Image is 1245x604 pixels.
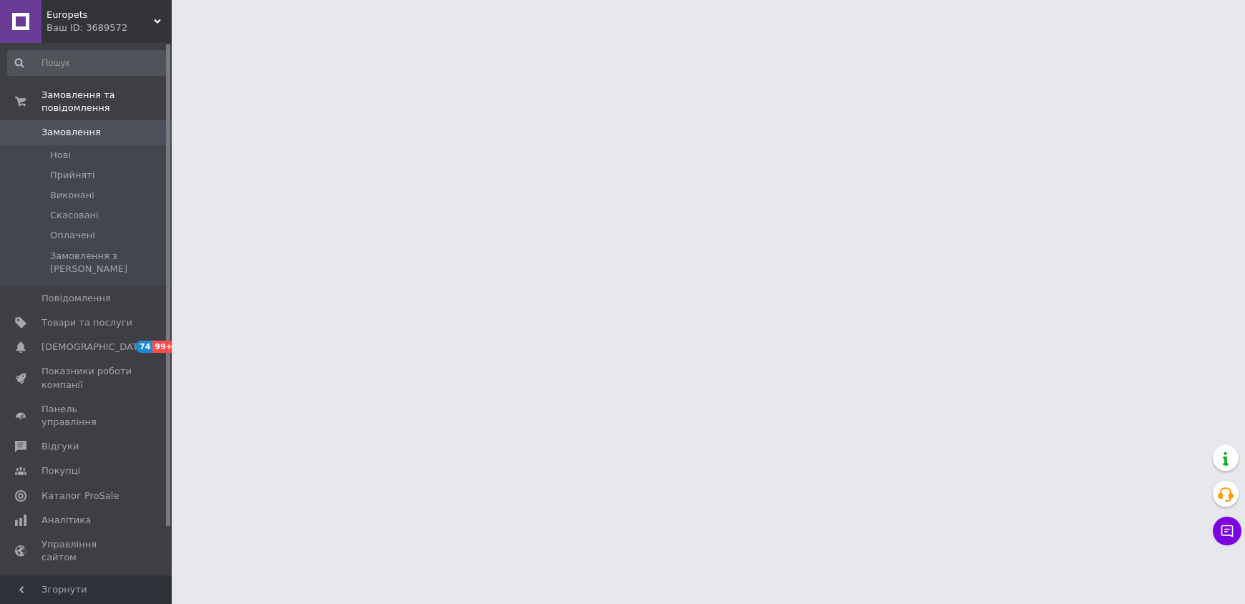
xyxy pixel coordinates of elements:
span: Оплачені [50,229,95,242]
span: Управління сайтом [41,538,132,564]
span: Товари та послуги [41,316,132,329]
input: Пошук [7,50,168,76]
span: Замовлення [41,126,101,139]
span: Europets [47,9,154,21]
span: Виконані [50,189,94,202]
span: Каталог ProSale [41,489,119,502]
span: Нові [50,149,71,162]
span: Замовлення з [PERSON_NAME] [50,250,167,276]
span: 74 [136,341,152,353]
span: 99+ [152,341,176,353]
span: Відгуки [41,440,79,453]
span: Показники роботи компанії [41,365,132,391]
span: Скасовані [50,209,99,222]
span: [DEMOGRAPHIC_DATA] [41,341,147,354]
span: Аналітика [41,514,91,527]
span: Замовлення та повідомлення [41,89,172,115]
span: Прийняті [50,169,94,182]
button: Чат з покупцем [1213,517,1241,545]
span: Панель управління [41,403,132,429]
span: Покупці [41,464,80,477]
div: Ваш ID: 3689572 [47,21,172,34]
span: Повідомлення [41,292,111,305]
